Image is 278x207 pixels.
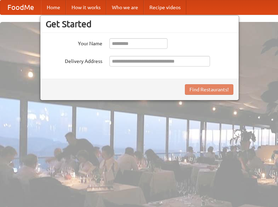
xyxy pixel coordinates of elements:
[46,19,233,29] h3: Get Started
[46,56,102,65] label: Delivery Address
[66,0,106,15] a: How it works
[106,0,144,15] a: Who we are
[185,84,233,95] button: Find Restaurants!
[41,0,66,15] a: Home
[0,0,41,15] a: FoodMe
[144,0,186,15] a: Recipe videos
[46,38,102,47] label: Your Name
